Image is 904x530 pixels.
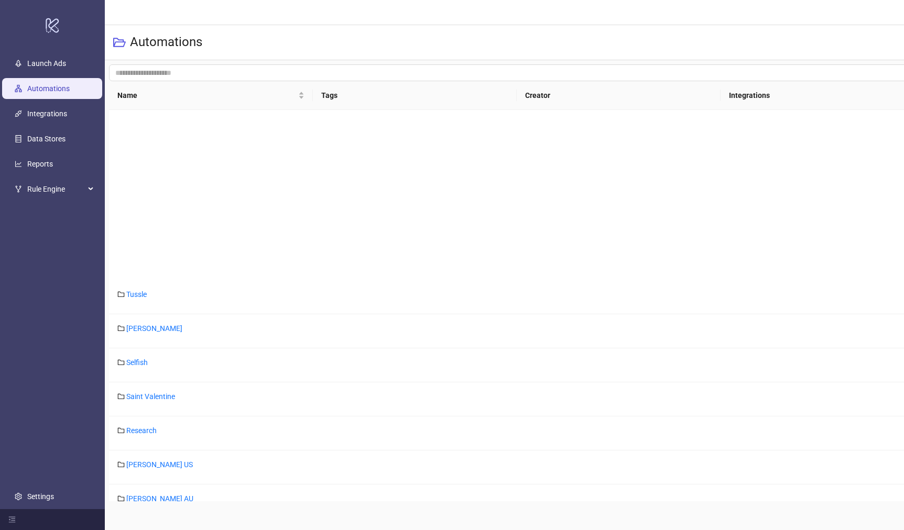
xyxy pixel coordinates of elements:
[126,426,157,435] a: Research
[126,358,148,367] a: Selfish
[126,460,193,469] a: [PERSON_NAME] US
[117,427,125,434] span: folder
[117,461,125,468] span: folder
[113,36,126,49] span: folder-open
[27,84,70,93] a: Automations
[27,109,67,118] a: Integrations
[130,34,202,51] h3: Automations
[117,495,125,502] span: folder
[117,291,125,298] span: folder
[27,492,54,501] a: Settings
[313,81,517,110] th: Tags
[109,81,313,110] th: Name
[27,59,66,68] a: Launch Ads
[27,160,53,168] a: Reports
[117,90,296,101] span: Name
[117,393,125,400] span: folder
[117,359,125,366] span: folder
[126,392,175,401] a: Saint Valentine
[15,185,22,193] span: fork
[27,179,85,200] span: Rule Engine
[117,325,125,332] span: folder
[517,81,721,110] th: Creator
[27,135,66,143] a: Data Stores
[126,494,193,503] a: [PERSON_NAME] AU
[126,290,147,299] a: Tussle
[126,324,182,333] a: [PERSON_NAME]
[8,516,16,523] span: menu-fold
